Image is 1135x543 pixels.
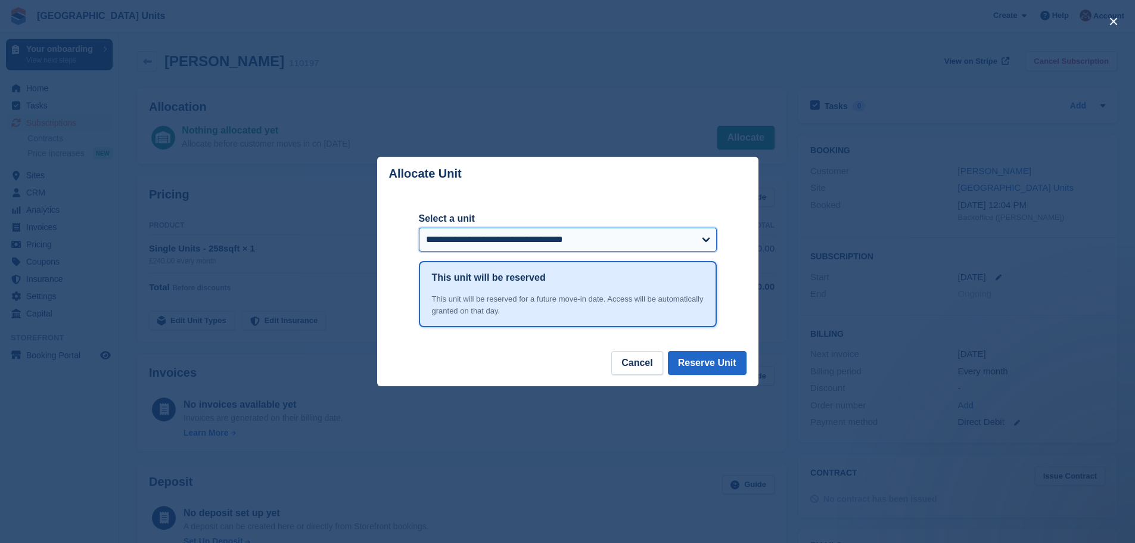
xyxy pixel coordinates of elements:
[432,293,704,317] div: This unit will be reserved for a future move-in date. Access will be automatically granted on tha...
[1104,12,1123,31] button: close
[419,212,717,226] label: Select a unit
[432,271,546,285] h1: This unit will be reserved
[389,167,462,181] p: Allocate Unit
[668,351,747,375] button: Reserve Unit
[611,351,663,375] button: Cancel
